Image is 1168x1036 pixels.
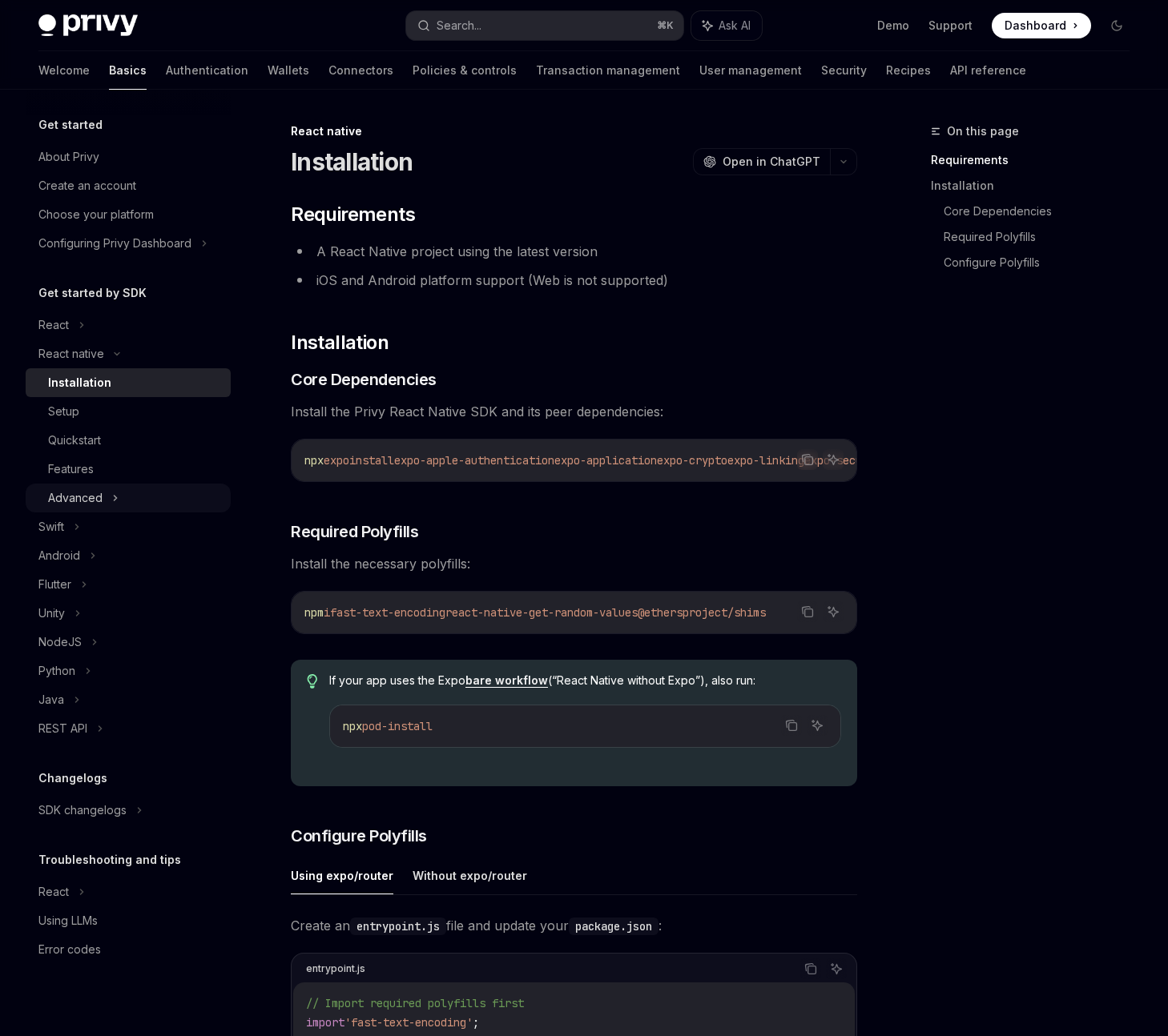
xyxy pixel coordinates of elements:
span: Dashboard [1005,18,1066,34]
div: Features [48,460,94,479]
a: Demo [877,18,909,34]
button: Ask AI [826,958,847,979]
button: Copy the contents from the code block [800,958,821,979]
a: Welcome [38,51,90,90]
div: About Privy [38,147,99,167]
div: Quickstart [48,431,101,450]
a: Configure Polyfills [944,250,1142,275]
span: fast-text-encoding [330,605,445,620]
span: Required Polyfills [291,520,418,543]
a: Quickstart [26,426,231,455]
button: Ask AI [691,11,762,40]
h5: Changelogs [38,769,107,788]
span: 'fast-text-encoding' [344,1015,473,1030]
a: Required Polyfills [944,224,1142,250]
a: Create an account [26,171,231,200]
code: package.json [569,918,659,935]
button: Ask AI [823,449,844,470]
div: Search... [437,16,481,35]
span: install [349,453,394,468]
div: Swift [38,517,64,536]
span: pod-install [362,719,433,733]
span: Open in ChatGPT [723,154,820,170]
button: Without expo/router [413,857,527,894]
div: Python [38,661,75,681]
button: Copy the contents from the code block [781,715,802,736]
div: NodeJS [38,632,82,652]
span: expo-application [554,453,657,468]
a: Setup [26,397,231,426]
span: npx [343,719,362,733]
span: On this page [947,122,1019,141]
a: bare workflow [465,673,548,688]
span: Installation [291,330,389,355]
a: Policies & controls [413,51,517,90]
span: npm [304,605,324,620]
button: Ask AI [807,715,828,736]
span: npx [304,453,324,468]
div: entrypoint.js [306,958,365,979]
button: Copy the contents from the code block [797,601,818,622]
h5: Get started by SDK [38,283,147,303]
button: Ask AI [823,601,844,622]
div: Create an account [38,176,136,195]
a: Error codes [26,935,231,964]
a: Features [26,455,231,484]
button: Copy the contents from the code block [797,449,818,470]
span: // Import required polyfills first [306,996,524,1010]
span: ; [473,1015,479,1030]
div: React [38,882,69,901]
li: A React Native project using the latest version [291,240,857,263]
svg: Tip [307,674,318,689]
div: Java [38,690,64,709]
span: Configure Polyfills [291,825,427,847]
a: Using LLMs [26,906,231,935]
li: iOS and Android platform support (Web is not supported) [291,269,857,291]
div: Using LLMs [38,911,98,930]
a: Wallets [268,51,309,90]
button: Toggle dark mode [1104,13,1130,38]
div: React native [291,123,857,139]
span: Install the Privy React Native SDK and its peer dependencies: [291,400,857,423]
div: Error codes [38,940,101,959]
a: Authentication [166,51,248,90]
div: Choose your platform [38,205,154,224]
a: Requirements [931,147,1142,173]
a: Support [928,18,973,34]
span: expo [324,453,349,468]
span: @ethersproject/shims [638,605,766,620]
a: Installation [26,368,231,397]
span: i [324,605,330,620]
img: dark logo [38,14,138,37]
a: Choose your platform [26,200,231,229]
h1: Installation [291,147,413,176]
a: User management [699,51,802,90]
a: Security [821,51,867,90]
a: API reference [950,51,1026,90]
div: Setup [48,402,79,421]
div: Android [38,546,80,565]
a: About Privy [26,143,231,171]
div: Unity [38,604,65,623]
span: expo-linking [727,453,804,468]
span: import [306,1015,344,1030]
span: expo-apple-authentication [394,453,554,468]
span: Ask AI [719,18,751,34]
a: Transaction management [536,51,680,90]
h5: Get started [38,115,103,135]
div: React native [38,344,104,363]
div: SDK changelogs [38,801,127,820]
a: Recipes [886,51,931,90]
button: Open in ChatGPT [693,148,830,175]
div: REST API [38,719,87,738]
span: Requirements [291,202,415,227]
span: react-native-get-random-values [445,605,638,620]
span: If your app uses the Expo (“React Native without Expo”), also run: [329,673,841,689]
span: ⌘ K [657,19,674,32]
a: Basics [109,51,147,90]
a: Connectors [328,51,393,90]
code: entrypoint.js [350,918,446,935]
button: Search...⌘K [406,11,683,40]
span: Core Dependencies [291,368,437,391]
a: Installation [931,173,1142,199]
